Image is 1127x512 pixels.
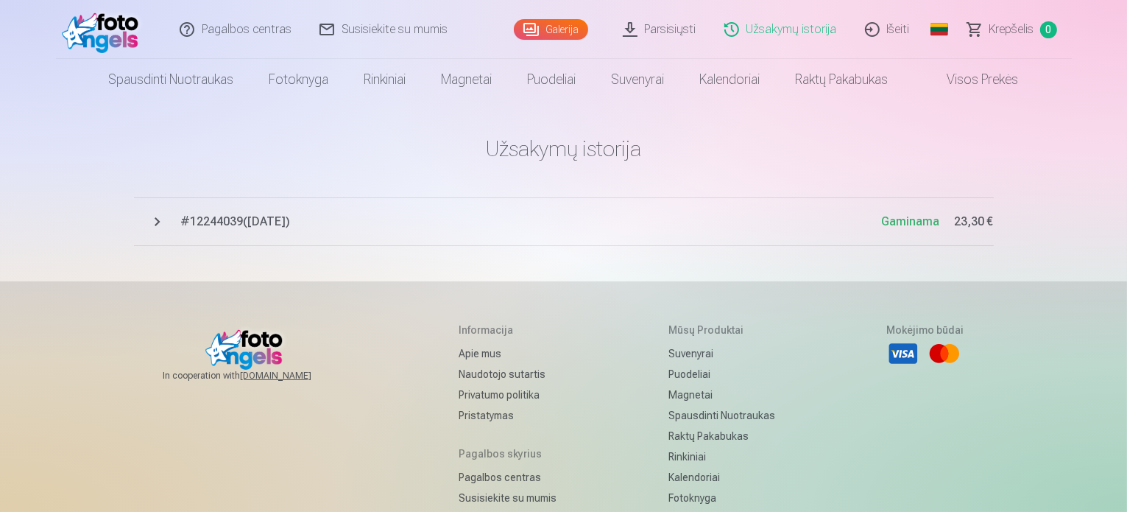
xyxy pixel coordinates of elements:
[240,370,347,382] a: [DOMAIN_NAME]
[163,370,347,382] span: In cooperation with
[459,467,557,488] a: Pagalbos centras
[682,59,778,100] a: Kalendoriai
[91,59,252,100] a: Spausdinti nuotraukas
[459,405,557,426] a: Pristatymas
[668,385,775,405] a: Magnetai
[1040,21,1057,38] span: 0
[887,337,919,370] li: Visa
[955,213,994,231] span: 23,30 €
[906,59,1036,100] a: Visos prekės
[459,323,557,337] h5: Informacija
[668,488,775,508] a: Fotoknyga
[459,446,557,461] h5: Pagalbos skyrius
[459,364,557,385] a: Naudotojo sutartis
[594,59,682,100] a: Suvenyrai
[668,467,775,488] a: Kalendoriai
[134,136,994,162] h1: Užsakymų istorija
[459,343,557,364] a: Apie mus
[62,6,146,53] img: /fa2
[989,21,1034,38] span: Krepšelis
[424,59,510,100] a: Magnetai
[887,323,964,337] h5: Mokėjimo būdai
[668,364,775,385] a: Puodeliai
[347,59,424,100] a: Rinkiniai
[459,488,557,508] a: Susisiekite su mumis
[778,59,906,100] a: Raktų pakabukas
[252,59,347,100] a: Fotoknyga
[928,337,961,370] li: Mastercard
[514,19,588,40] a: Galerija
[510,59,594,100] a: Puodeliai
[668,323,775,337] h5: Mūsų produktai
[181,213,882,231] span: # 12244039 ( [DATE] )
[134,197,994,246] button: #12244039([DATE])Gaminama23,30 €
[459,385,557,405] a: Privatumo politika
[668,426,775,446] a: Raktų pakabukas
[668,343,775,364] a: Suvenyrai
[668,405,775,426] a: Spausdinti nuotraukas
[882,214,940,228] span: Gaminama
[668,446,775,467] a: Rinkiniai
